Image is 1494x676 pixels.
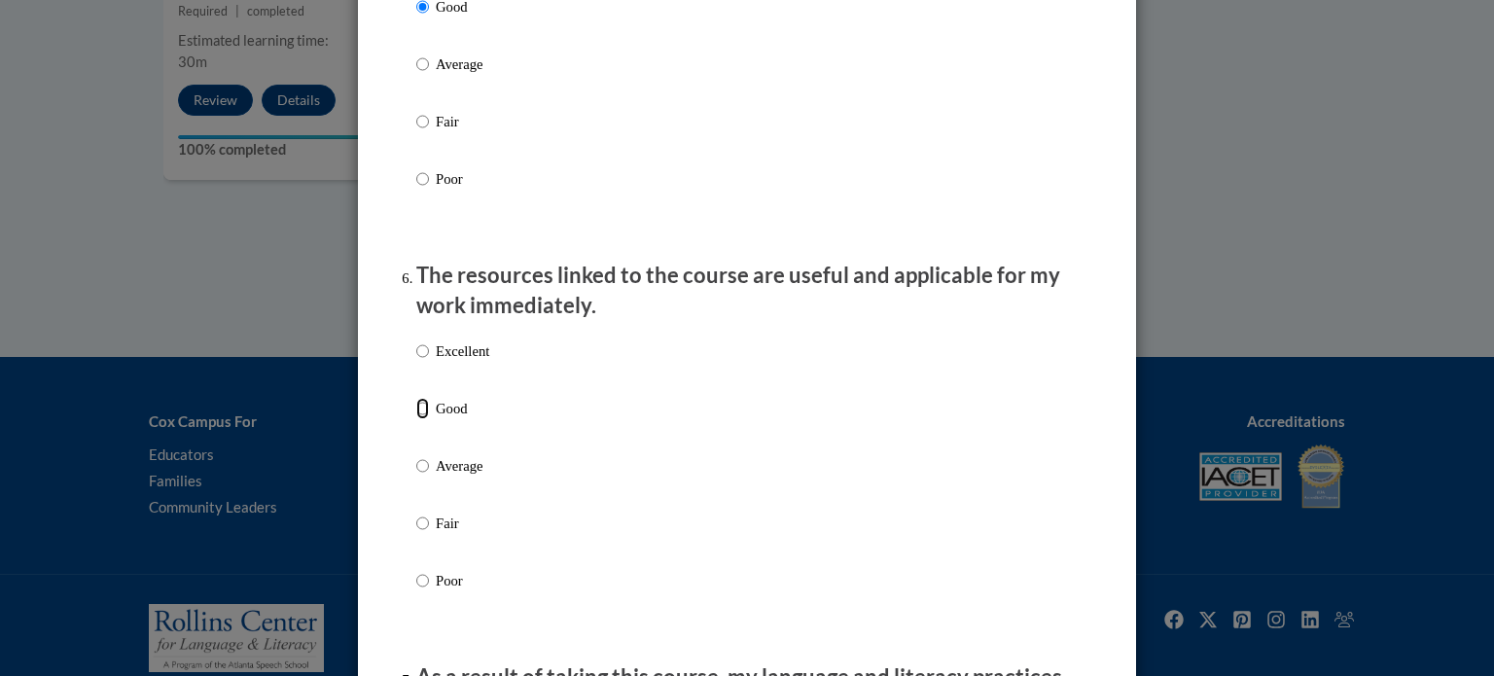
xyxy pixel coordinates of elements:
[436,398,489,419] p: Good
[436,53,489,75] p: Average
[416,340,429,362] input: Excellent
[416,53,429,75] input: Average
[436,168,489,190] p: Poor
[436,455,489,477] p: Average
[416,261,1078,321] p: The resources linked to the course are useful and applicable for my work immediately.
[436,111,489,132] p: Fair
[416,570,429,591] input: Poor
[436,513,489,534] p: Fair
[416,398,429,419] input: Good
[416,513,429,534] input: Fair
[436,340,489,362] p: Excellent
[416,168,429,190] input: Poor
[436,570,489,591] p: Poor
[416,455,429,477] input: Average
[416,111,429,132] input: Fair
